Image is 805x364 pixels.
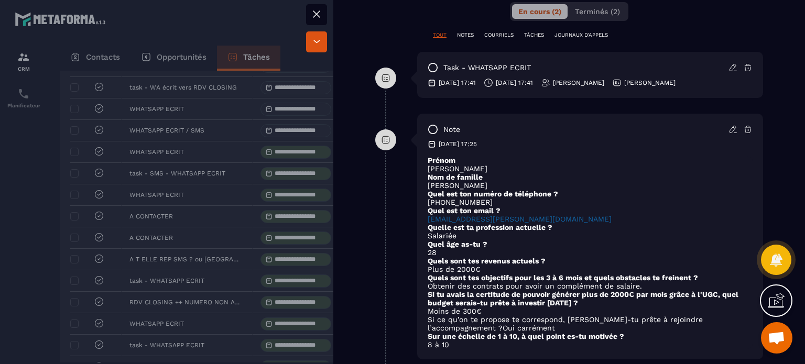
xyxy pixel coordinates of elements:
[439,140,477,148] p: [DATE] 17:25
[439,79,476,87] p: [DATE] 17:41
[569,4,626,19] button: Terminés (2)
[761,322,792,354] div: Ouvrir le chat
[428,332,624,340] strong: Sur une échelle de 1 à 10, à quel point es-tu motivée ?
[428,290,738,307] strong: Si tu avais la certitude de pouvoir générer plus de 2000€ par mois grâce à l'UGC, quel budget ser...
[428,223,552,231] strong: Quelle est ta profession actuelle ?
[575,7,620,16] span: Terminés (2)
[428,265,753,273] p: Plus de 2000€
[624,79,676,87] p: [PERSON_NAME]
[484,31,514,39] p: COURRIELS
[428,164,753,173] p: [PERSON_NAME]
[428,198,753,206] p: [PHONE_NUMBER]
[428,248,753,257] p: 28
[518,7,561,16] span: En cours (2)
[428,190,558,198] strong: Quel est ton numéro de téléphone ?
[443,125,460,135] p: note
[443,63,531,73] p: task - WHATSAPP ECRIT
[457,31,474,39] p: NOTES
[428,240,487,248] strong: Quel âge as-tu ?
[428,231,753,240] p: Salariée
[428,206,501,215] strong: Quel est ton email ?
[524,31,544,39] p: TÂCHES
[512,4,568,19] button: En cours (2)
[428,156,455,164] strong: Prénom
[428,315,753,332] p: Si ce qu’on te propose te correspond, [PERSON_NAME]-tu prête à rejoindre l’accompagnement ?Oui ca...
[554,31,608,39] p: JOURNAUX D'APPELS
[428,273,698,282] strong: Quels sont tes objectifs pour les 3 à 6 mois et quels obstacles te freinent ?
[428,340,753,349] p: 8 à 10
[428,257,546,265] strong: Quels sont tes revenus actuels ?
[553,79,604,87] p: [PERSON_NAME]
[428,307,753,315] p: Moins de 300€
[428,173,483,181] strong: Nom de famille
[496,79,533,87] p: [DATE] 17:41
[428,181,753,190] p: [PERSON_NAME]
[433,31,447,39] p: TOUT
[428,282,753,290] p: Obtenir des contrats pour avoir un complément de salaire.
[428,215,612,223] a: [EMAIL_ADDRESS][PERSON_NAME][DOMAIN_NAME]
